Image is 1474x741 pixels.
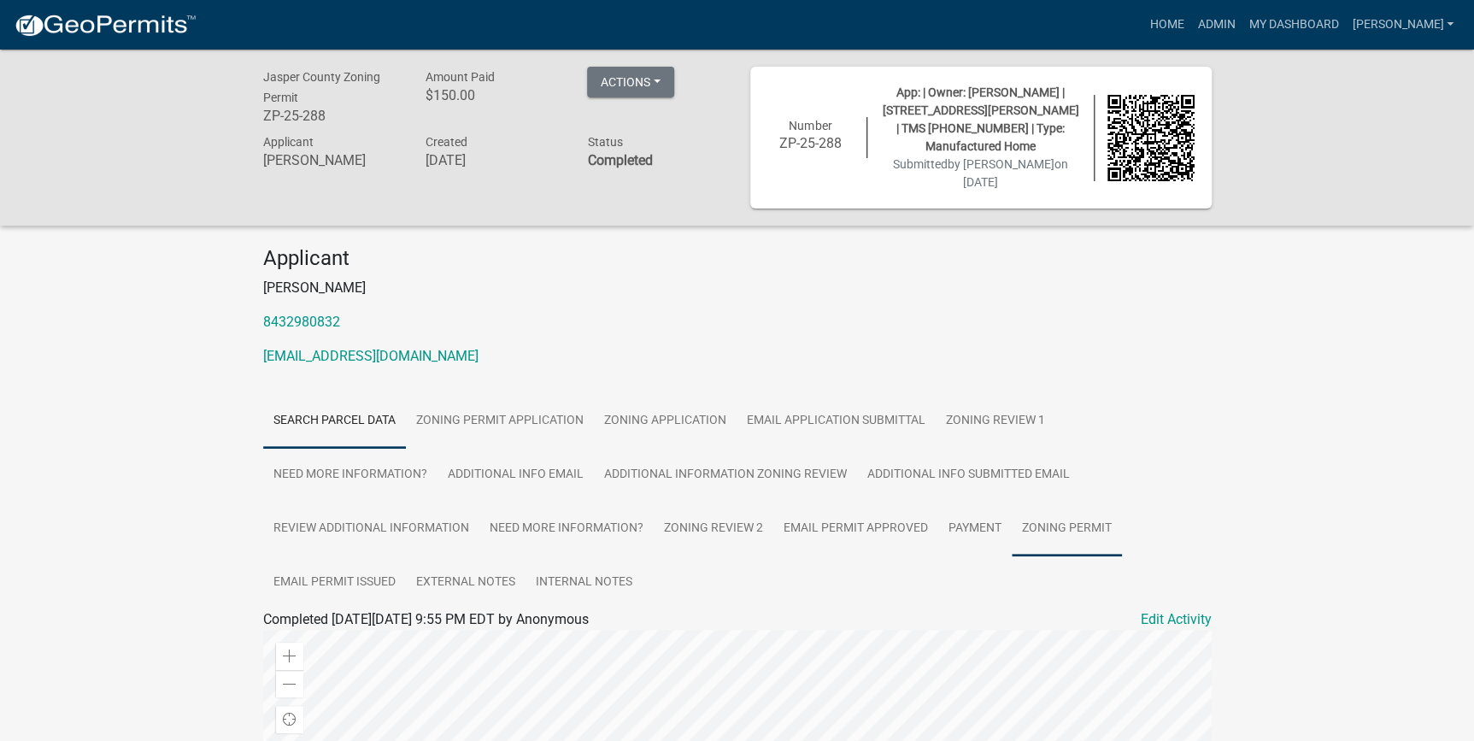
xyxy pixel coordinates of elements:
a: Search Parcel Data [263,394,406,449]
h6: $150.00 [425,87,561,103]
span: Completed [DATE][DATE] 9:55 PM EDT by Anonymous [263,611,589,627]
span: Jasper County Zoning Permit [263,70,380,104]
a: Review Additional Information [263,502,479,556]
h6: ZP-25-288 [263,108,400,124]
a: My Dashboard [1242,9,1345,41]
a: Zoning Application [594,394,737,449]
span: Amount Paid [425,70,494,84]
span: Submitted on [DATE] [893,157,1068,189]
div: Find my location [276,706,303,733]
a: Zoning Permit Application [406,394,594,449]
h6: [DATE] [425,152,561,168]
a: Admin [1190,9,1242,41]
a: Zoning Permit [1012,502,1122,556]
h4: Applicant [263,246,1212,271]
a: Home [1142,9,1190,41]
a: 8432980832 [263,314,340,330]
h6: [PERSON_NAME] [263,152,400,168]
a: Email Application Submittal [737,394,936,449]
a: Internal Notes [526,556,643,610]
a: Email Permit Approved [773,502,938,556]
a: Zoning Review 1 [936,394,1055,449]
span: by [PERSON_NAME] [948,157,1054,171]
a: Email Permit Issued [263,556,406,610]
h6: ZP-25-288 [767,135,854,151]
img: QR code [1107,95,1195,182]
p: [PERSON_NAME] [263,278,1212,298]
div: Zoom out [276,670,303,697]
span: App: | Owner: [PERSON_NAME] | [STREET_ADDRESS][PERSON_NAME] | TMS [PHONE_NUMBER] | Type: Manufact... [883,85,1079,153]
a: Need More Information? [263,448,438,503]
span: Created [425,135,467,149]
span: Status [587,135,622,149]
a: Payment [938,502,1012,556]
div: Zoom in [276,643,303,670]
a: [PERSON_NAME] [1345,9,1460,41]
a: Zoning Review 2 [654,502,773,556]
a: Additional info email [438,448,594,503]
strong: Completed [587,152,652,168]
span: Number [789,119,831,132]
a: [EMAIL_ADDRESS][DOMAIN_NAME] [263,348,479,364]
a: Additional Info submitted Email [857,448,1080,503]
a: External Notes [406,556,526,610]
button: Actions [587,67,674,97]
span: Applicant [263,135,314,149]
a: Additional Information Zoning Review [594,448,857,503]
a: Edit Activity [1141,609,1212,630]
a: Need More Information? [479,502,654,556]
